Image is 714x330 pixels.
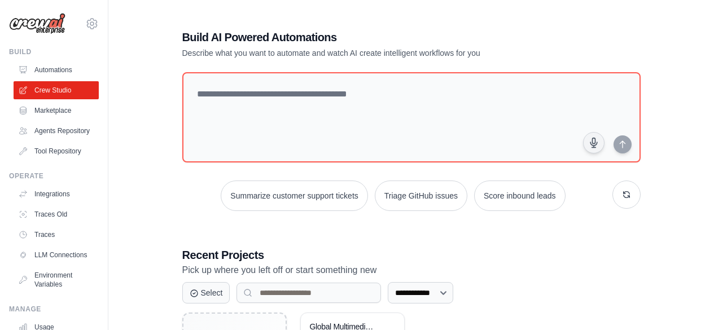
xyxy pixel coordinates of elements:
a: Traces Old [14,205,99,223]
button: Score inbound leads [474,181,566,211]
a: Integrations [14,185,99,203]
a: LLM Connections [14,246,99,264]
a: Marketplace [14,102,99,120]
button: Summarize customer support tickets [221,181,367,211]
button: Get new suggestions [612,181,641,209]
h3: Recent Projects [182,247,641,263]
p: Pick up where you left off or start something new [182,263,641,278]
a: Environment Variables [14,266,99,293]
a: Tool Repository [14,142,99,160]
div: Build [9,47,99,56]
button: Triage GitHub issues [375,181,467,211]
a: Crew Studio [14,81,99,99]
button: Click to speak your automation idea [583,132,605,153]
p: Describe what you want to automate and watch AI create intelligent workflows for you [182,47,562,59]
div: Operate [9,171,99,181]
div: Manage [9,305,99,314]
button: Select [182,282,230,303]
a: Automations [14,61,99,79]
h1: Build AI Powered Automations [182,29,562,45]
a: Traces [14,226,99,244]
img: Logo [9,13,65,34]
a: Agents Repository [14,122,99,140]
